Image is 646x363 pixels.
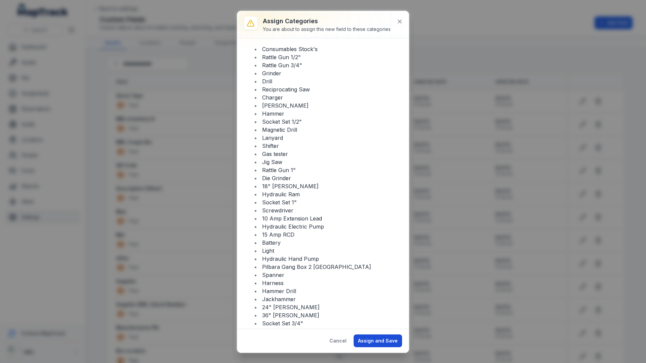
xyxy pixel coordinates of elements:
span: Hydraulic Electric Pump [262,223,324,230]
span: 36" [PERSON_NAME] [262,312,319,319]
h3: Assign categories [263,16,391,26]
span: Grinder [262,70,281,77]
span: Screwdriver [262,207,293,214]
span: Lanyard [262,134,283,141]
span: Hydraulic Ram [262,191,300,198]
span: 18" [PERSON_NAME] [262,183,319,190]
span: Charger [262,94,283,101]
span: 15 Amp RCD [262,231,294,238]
span: Hammer [262,110,284,117]
div: You are about to assign this new field to these categories [263,26,391,33]
span: Radio [262,328,276,335]
span: 10 Amp Extension Lead [262,215,322,222]
span: Rattle Gun 1" [262,167,296,173]
button: Cancel [325,334,351,347]
span: Gas tester [262,151,288,157]
span: Hydraulic Hand Pump [262,255,319,262]
span: Hammer Drill [262,288,296,294]
span: Die Grinder [262,175,291,182]
span: Rattle Gun 1/2" [262,54,301,61]
span: Harness [262,280,284,286]
span: Jig Saw [262,159,282,165]
span: Socket Set 3/4" [262,320,303,327]
span: Magnetic Drill [262,126,297,133]
span: Battery [262,239,281,246]
span: Rattle Gun 3/4" [262,62,302,69]
span: Jackhammer [262,296,296,302]
button: Assign and Save [354,334,402,347]
span: Spanner [262,272,284,278]
span: Socket Set 1/2" [262,118,302,125]
span: [PERSON_NAME] [262,102,309,109]
span: Pilbara Gang Box 2 [GEOGRAPHIC_DATA] [262,264,371,270]
span: Consumables Stock's [262,46,318,52]
span: Socket Set 1" [262,199,297,206]
span: Light [262,247,274,254]
span: Shifter [262,143,279,149]
span: Reciprocating Saw [262,86,310,93]
span: 24" [PERSON_NAME] [262,304,320,311]
span: Drill [262,78,272,85]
